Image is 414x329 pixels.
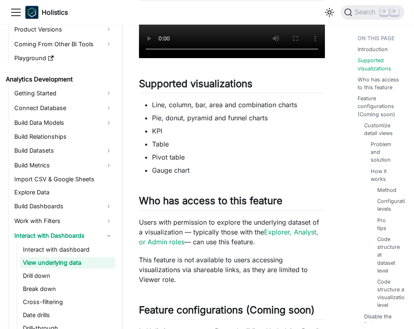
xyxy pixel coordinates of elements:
[42,7,68,17] b: Holistics
[371,140,394,164] a: Problem and solution
[12,101,115,115] a: Connect Database
[377,197,412,213] a: Configuration levels
[25,6,68,19] a: HolisticsHolistics
[152,113,325,123] li: Pie, donut, pyramid and funnel charts
[12,159,115,172] a: Build Metrics
[12,23,115,36] a: Product Versions
[20,244,115,255] a: Interact with dashboard
[139,217,325,247] p: Users with permission to explore the underlying dataset of a visualization — typically those with...
[364,122,398,137] a: Customize detail views
[358,95,401,118] a: Feature configurations (Coming soon)
[12,187,115,198] a: Explore Data
[152,152,325,162] li: Pivot table
[152,165,325,175] li: Gauge chart
[25,6,38,19] img: Holistics
[12,144,115,157] a: Build Datasets
[12,200,115,213] a: Build Dashboards
[12,116,115,129] a: Build Data Models
[364,313,398,328] a: Disable the feature
[152,126,325,136] li: KPI
[139,228,318,246] a: Explorer, Analyst, or Admin roles
[20,270,115,282] a: Drill down
[371,167,394,183] a: How it works
[20,257,115,268] a: View underlying data
[12,52,115,64] a: Playground
[12,38,115,51] a: Coming From Other BI Tools
[358,56,401,72] a: Supported visualizations
[20,283,115,295] a: Break down
[20,296,115,308] a: Cross-filtering
[358,45,388,53] a: Introduction
[377,278,408,309] a: Code structure at visualization level
[12,87,115,100] a: Getting Started
[377,235,400,275] a: Code structure at dataset level
[12,174,115,185] a: Import CSV & Google Sheets
[12,229,115,242] a: Interact with Dashboards
[12,131,115,142] a: Build Relationships
[152,139,325,149] li: Table
[12,214,115,228] a: Work with Filters
[390,8,398,16] kbd: K
[152,100,325,110] li: Line, column, bar, area and combination charts
[139,304,325,320] h2: Feature configurations (Coming soon)
[377,186,396,194] a: Method
[377,216,391,232] a: Pro tips
[139,255,325,284] p: This feature is not available to users accessing visualizations via shareable links, as they are ...
[323,6,336,19] button: Switch between dark and light mode (currently light mode)
[139,195,325,210] h2: Who has access to this feature
[20,309,115,321] a: Date drills
[10,6,22,18] button: Toggle navigation bar
[341,5,404,20] button: Search (Command+K)
[3,74,115,85] a: Analytics Development
[352,9,380,16] span: Search
[139,78,325,93] h2: Supported visualizations
[380,8,388,16] kbd: ⌘
[358,76,401,91] a: Who has access to this feature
